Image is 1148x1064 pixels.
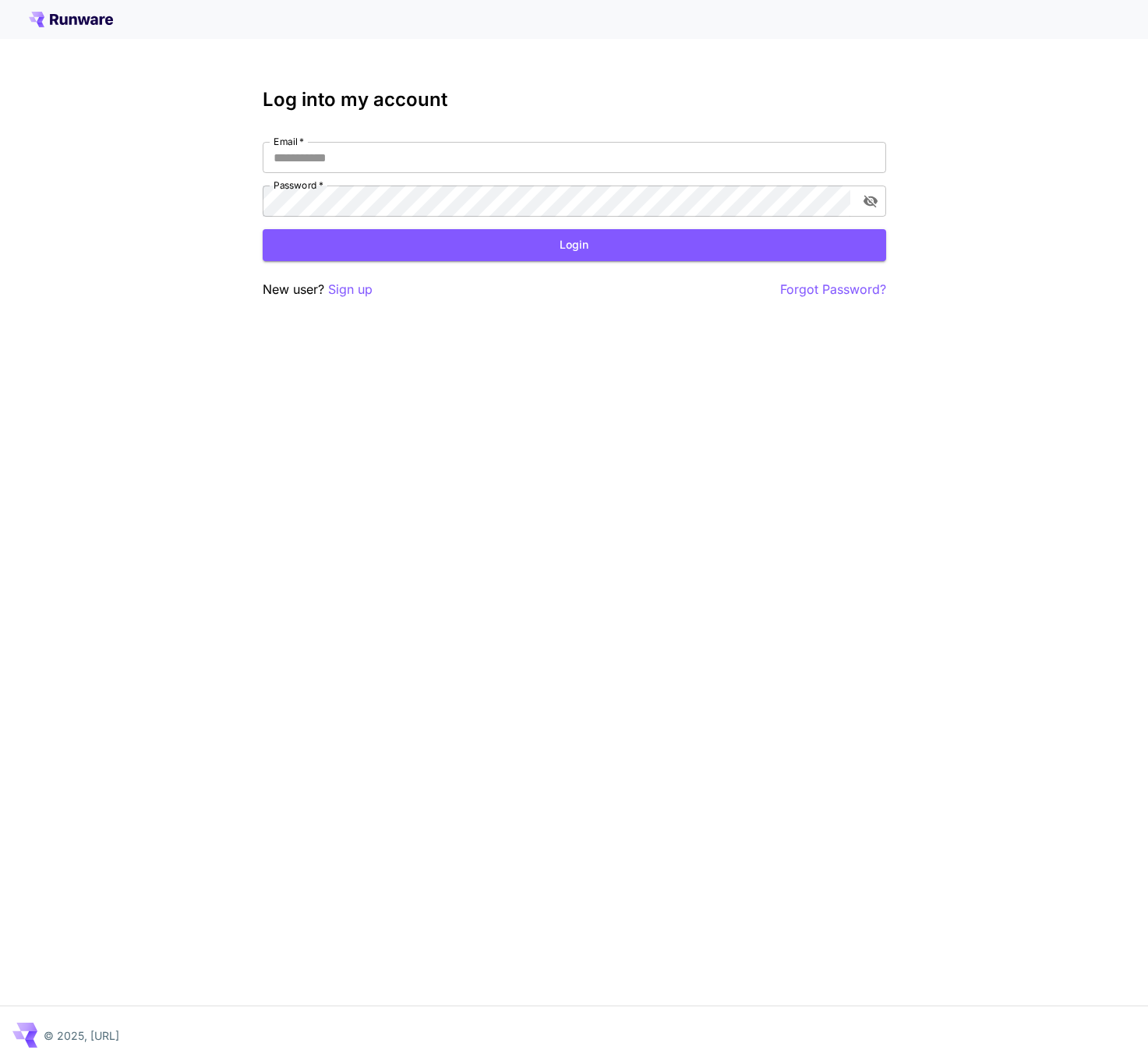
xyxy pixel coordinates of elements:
[263,280,373,299] p: New user?
[780,280,886,299] button: Forgot Password?
[263,89,886,111] h3: Log into my account
[328,280,373,299] button: Sign up
[274,135,304,148] label: Email
[857,187,885,215] button: toggle password visibility
[44,1027,119,1044] p: © 2025, [URL]
[274,179,323,192] label: Password
[263,229,886,261] button: Login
